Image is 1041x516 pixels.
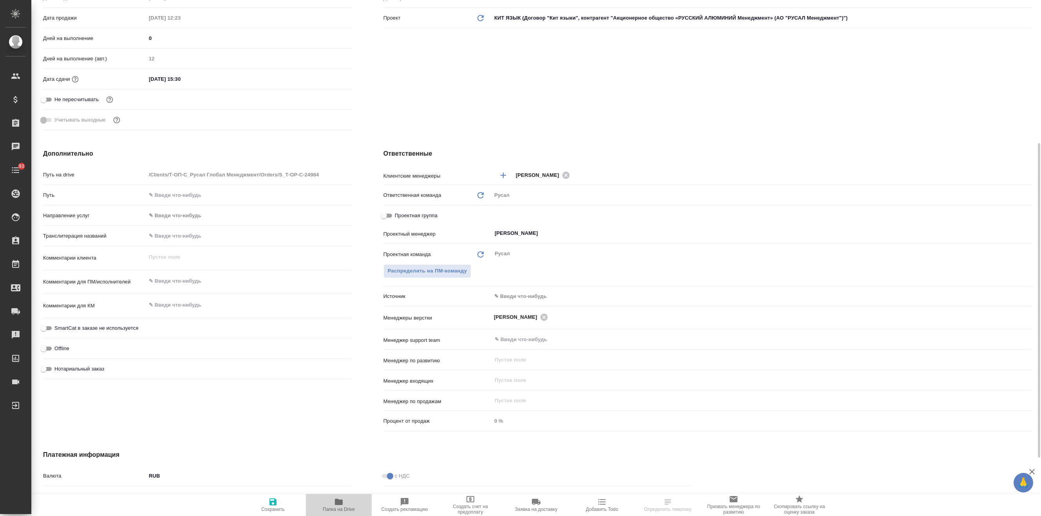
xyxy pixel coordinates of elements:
div: ✎ Введи что-нибудь [492,290,1032,303]
button: Определить тематику [635,494,701,516]
p: Менеджер входящих [383,377,492,385]
h4: Дополнительно [43,149,352,158]
p: Процент от продаж [383,417,492,425]
p: Комментарии для ПМ/исполнителей [43,278,146,286]
input: Пустое поле [146,169,352,180]
h4: Ответственные [383,149,1032,158]
span: Создать рекламацию [381,507,428,512]
input: ✎ Введи что-нибудь [146,189,352,201]
div: Русал [492,189,1032,202]
p: Комментарии клиента [43,254,146,262]
span: Учитывать выходные [54,116,106,124]
div: ✎ Введи что-нибудь [146,209,352,222]
input: ✎ Введи что-нибудь [146,491,352,502]
span: Заявка на доставку [515,507,557,512]
input: Пустое поле [494,396,1014,405]
div: КИТ ЯЗЫК (Договор "Кит языки", контрагент "Акционерное общество «РУССКИЙ АЛЮМИНИЙ Менеджмент» (АО... [492,11,1032,25]
button: Создать счет на предоплату [437,494,503,516]
p: Проектная команда [383,251,431,258]
input: ✎ Введи что-нибудь [146,33,352,44]
input: Пустое поле [486,491,692,502]
button: Open [1028,174,1030,176]
button: Распределить на ПМ-команду [383,264,472,278]
button: Призвать менеджера по развитию [701,494,766,516]
button: Скопировать ссылку на оценку заказа [766,494,832,516]
button: Папка на Drive [306,494,372,516]
p: Менеджер support team [383,336,492,344]
p: Менеджер по развитию [383,357,492,365]
button: Open [1028,316,1030,318]
span: Проектная группа [395,212,437,220]
p: Менеджеры верстки [383,314,492,322]
p: Скидка [43,492,146,500]
div: [PERSON_NAME] [516,170,572,180]
button: Включи, если не хочешь, чтобы указанная дата сдачи изменилась после переставления заказа в 'Подтв... [105,94,115,105]
span: Сохранить [261,507,285,512]
input: ✎ Введи что-нибудь [494,335,1004,344]
button: Open [1028,233,1030,234]
input: Пустое поле [146,53,352,64]
span: Нотариальный заказ [54,365,104,373]
div: RUB [146,469,352,483]
input: ✎ Введи что-нибудь [146,230,352,242]
h4: Платежная информация [43,450,692,460]
span: [PERSON_NAME] [516,171,564,179]
button: Добавить Todo [569,494,635,516]
button: Выбери, если сб и вс нужно считать рабочими днями для выполнения заказа. [112,115,122,125]
button: Open [1028,339,1030,340]
button: Если добавить услуги и заполнить их объемом, то дата рассчитается автоматически [70,74,80,84]
button: Заявка на доставку [503,494,569,516]
span: Скопировать ссылку на оценку заказа [771,504,828,515]
a: 93 [2,160,29,180]
span: с НДС [395,472,410,480]
button: Создать рекламацию [372,494,437,516]
p: Направление услуг [43,212,146,220]
div: [PERSON_NAME] [494,312,550,322]
button: Добавить менеджера [494,166,513,185]
span: Определить тематику [644,507,691,512]
p: Дата продажи [43,14,146,22]
input: Пустое поле [146,12,215,24]
span: [PERSON_NAME] [494,313,542,321]
span: SmartCat в заказе не используется [54,324,138,332]
span: Добавить Todo [586,507,618,512]
button: 🙏 [1014,473,1033,492]
input: Пустое поле [494,355,1014,365]
div: ✎ Введи что-нибудь [149,212,343,220]
p: Комментарии для КМ [43,302,146,310]
p: Проектный менеджер [383,230,492,238]
span: Создать счет на предоплату [442,504,499,515]
p: Ответственная команда [383,191,441,199]
p: Валюта [43,472,146,480]
span: Призвать менеджера по развитию [705,504,762,515]
button: Сохранить [240,494,306,516]
p: Путь на drive [43,171,146,179]
p: Проект [383,14,401,22]
p: Клиентские менеджеры [383,172,492,180]
input: Пустое поле [494,376,1014,385]
p: Дней на выполнение [43,35,146,42]
p: Менеджер по продажам [383,398,492,405]
span: Offline [54,345,69,352]
div: ✎ Введи что-нибудь [494,293,1023,300]
span: Папка на Drive [323,507,355,512]
p: Дней на выполнение (авт.) [43,55,146,63]
input: ✎ Введи что-нибудь [146,73,215,85]
p: Дата сдачи [43,75,70,83]
span: Не пересчитывать [54,96,99,104]
input: Пустое поле [492,415,1032,427]
span: Распределить на ПМ-команду [388,267,467,276]
span: 93 [14,162,29,170]
p: Источник [383,293,492,300]
p: Путь [43,191,146,199]
p: Транслитерация названий [43,232,146,240]
p: Итого до скидки [383,492,486,500]
span: 🙏 [1017,474,1030,491]
span: В заказе уже есть ответственный ПМ или ПМ группа [383,264,472,278]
